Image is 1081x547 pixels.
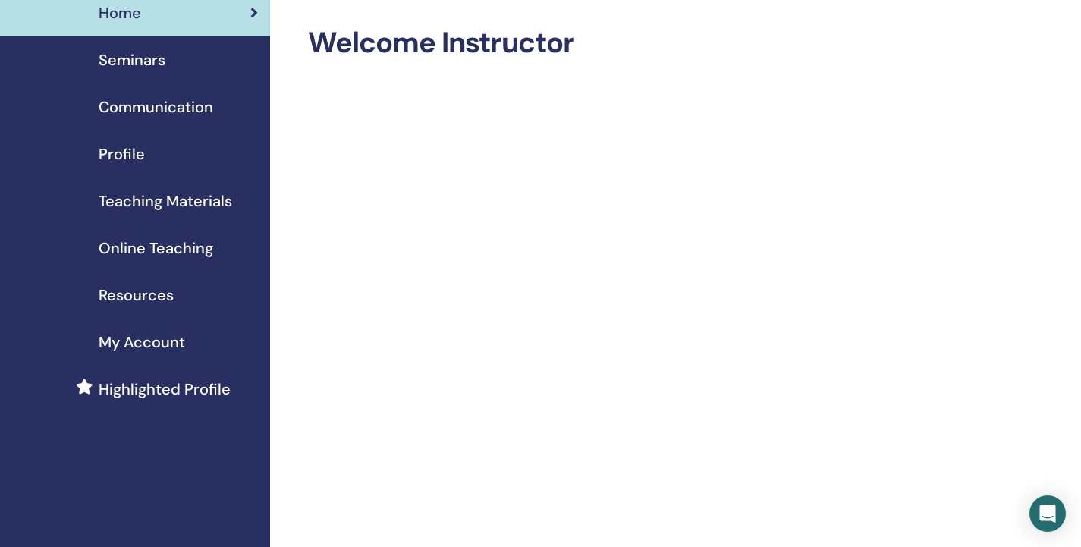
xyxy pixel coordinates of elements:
span: Teaching Materials [99,190,232,212]
div: Open Intercom Messenger [1029,495,1066,532]
span: Online Teaching [99,237,213,259]
span: Highlighted Profile [99,378,231,401]
span: Seminars [99,49,165,71]
span: My Account [99,331,185,354]
span: Profile [99,143,145,165]
h2: Welcome Instructor [308,26,944,61]
span: Home [99,2,141,24]
span: Communication [99,96,213,118]
span: Resources [99,284,174,307]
